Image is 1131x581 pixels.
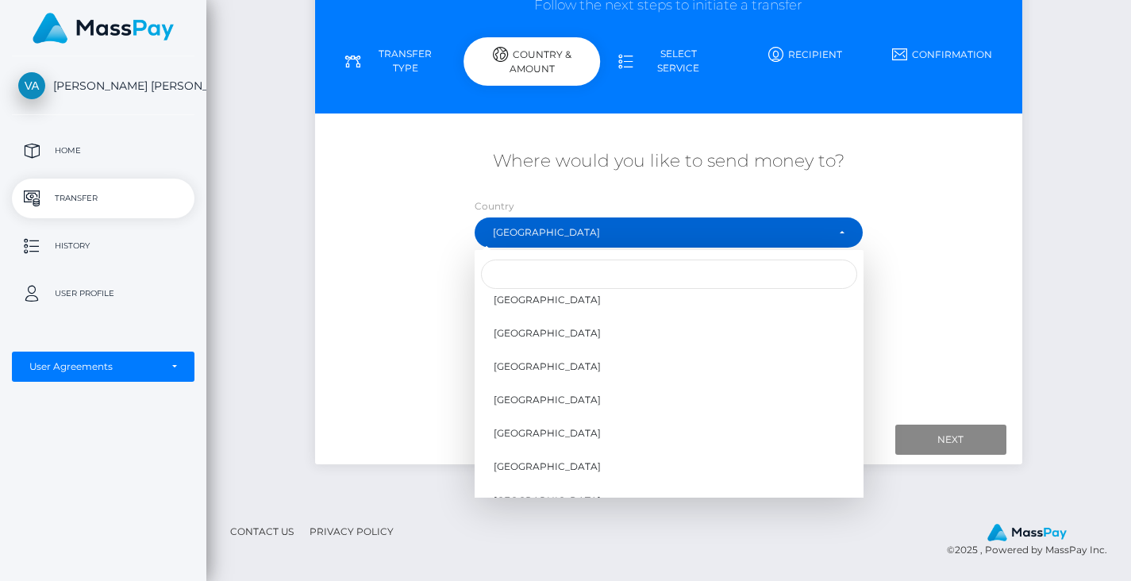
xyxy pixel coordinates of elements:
[224,519,300,544] a: Contact Us
[29,360,160,373] div: User Agreements
[18,282,188,306] p: User Profile
[494,293,601,307] span: [GEOGRAPHIC_DATA]
[494,393,601,407] span: [GEOGRAPHIC_DATA]
[494,494,601,508] span: [GEOGRAPHIC_DATA]
[303,519,400,544] a: Privacy Policy
[464,37,600,86] div: Country & Amount
[327,40,464,82] a: Transfer Type
[493,226,827,239] div: [GEOGRAPHIC_DATA]
[12,131,194,171] a: Home
[12,226,194,266] a: History
[475,217,864,248] button: United States
[327,149,1010,174] h5: Where would you like to send money to?
[494,326,601,341] span: [GEOGRAPHIC_DATA]
[494,460,601,474] span: [GEOGRAPHIC_DATA]
[494,426,601,441] span: [GEOGRAPHIC_DATA]
[600,40,737,82] a: Select Service
[18,187,188,210] p: Transfer
[12,274,194,314] a: User Profile
[18,234,188,258] p: History
[494,360,601,374] span: [GEOGRAPHIC_DATA]
[33,13,174,44] img: MassPay
[12,79,194,93] span: [PERSON_NAME] [PERSON_NAME]
[874,40,1010,68] a: Confirmation
[481,260,857,289] input: Search
[12,179,194,218] a: Transfer
[12,352,194,382] button: User Agreements
[475,199,514,214] label: Country
[737,40,874,68] a: Recipient
[987,524,1067,541] img: MassPay
[947,523,1119,558] div: © 2025 , Powered by MassPay Inc.
[895,425,1006,455] input: Next
[18,139,188,163] p: Home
